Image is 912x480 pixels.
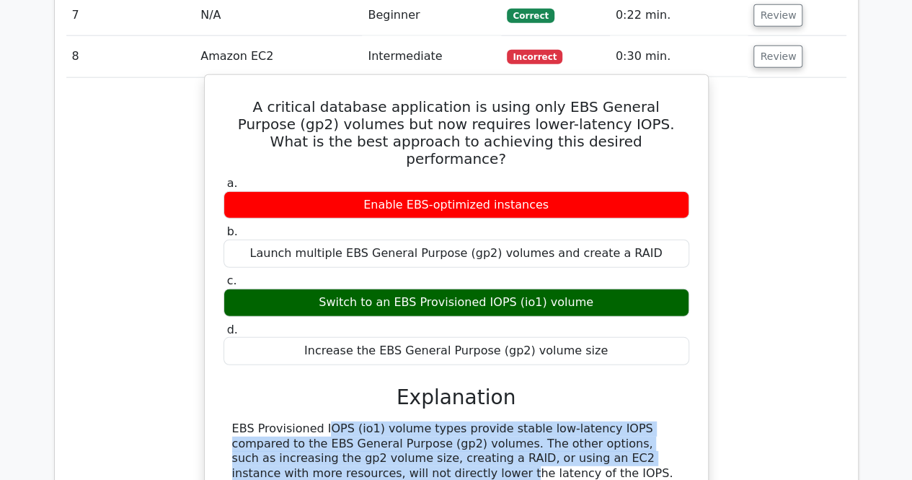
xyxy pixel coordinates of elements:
[223,337,689,365] div: Increase the EBS General Purpose (gp2) volume size
[753,4,802,27] button: Review
[232,385,681,410] h3: Explanation
[223,289,689,317] div: Switch to an EBS Provisioned IOPS (io1) volume
[223,191,689,219] div: Enable EBS-optimized instances
[66,36,195,77] td: 8
[753,45,802,68] button: Review
[223,240,689,268] div: Launch multiple EBS General Purpose (gp2) volumes and create a RAID
[227,274,237,287] span: c.
[507,50,562,64] span: Incorrect
[362,36,501,77] td: Intermediate
[227,224,238,238] span: b.
[227,323,238,336] span: d.
[610,36,748,77] td: 0:30 min.
[507,9,554,23] span: Correct
[222,98,691,167] h5: A critical database application is using only EBS General Purpose (gp2) volumes but now requires ...
[227,176,238,190] span: a.
[195,36,362,77] td: Amazon EC2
